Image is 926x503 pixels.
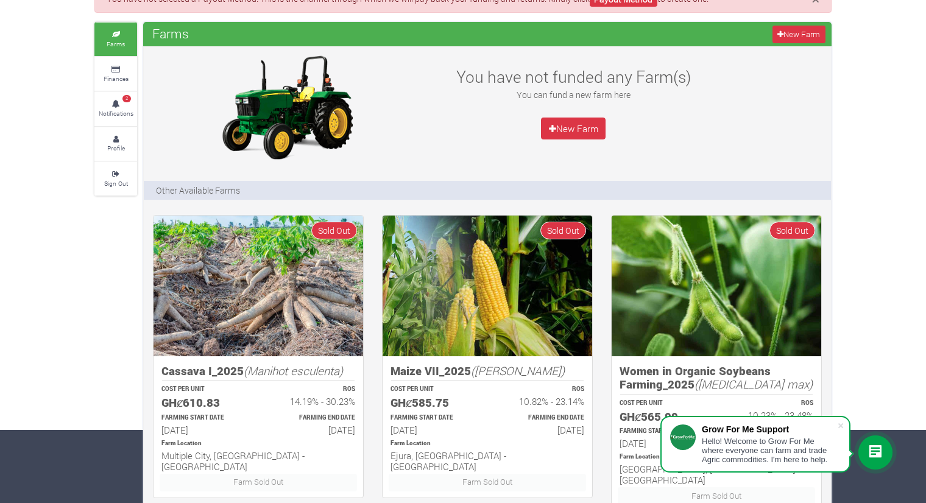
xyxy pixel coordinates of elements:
[104,74,129,83] small: Finances
[161,413,247,423] p: Estimated Farming Start Date
[441,88,705,101] p: You can fund a new farm here
[161,385,247,394] p: COST PER UNIT
[391,450,584,472] h6: Ejura, [GEOGRAPHIC_DATA] - [GEOGRAPHIC_DATA]
[99,109,133,118] small: Notifications
[612,216,821,356] img: growforme image
[269,413,355,423] p: Estimated Farming End Date
[94,162,137,195] a: Sign Out
[156,184,240,197] p: Other Available Farms
[391,385,476,394] p: COST PER UNIT
[498,413,584,423] p: Estimated Farming End Date
[620,463,813,485] h6: [GEOGRAPHIC_DATA], [GEOGRAPHIC_DATA] - [GEOGRAPHIC_DATA]
[620,410,705,424] h5: GHȼ565.99
[772,26,825,43] a: New Farm
[471,363,565,378] i: ([PERSON_NAME])
[211,52,363,162] img: growforme image
[154,216,363,356] img: growforme image
[620,427,705,436] p: Estimated Farming Start Date
[107,144,125,152] small: Profile
[391,364,584,378] h5: Maize VII_2025
[94,57,137,91] a: Finances
[391,396,476,410] h5: GHȼ585.75
[161,450,355,472] h6: Multiple City, [GEOGRAPHIC_DATA] - [GEOGRAPHIC_DATA]
[727,399,813,408] p: ROS
[620,438,705,449] h6: [DATE]
[498,396,584,407] h6: 10.82% - 23.14%
[104,179,128,188] small: Sign Out
[702,437,837,464] div: Hello! Welcome to Grow For Me where everyone can farm and trade Agric commodities. I'm here to help.
[498,424,584,435] h6: [DATE]
[107,40,125,48] small: Farms
[769,222,815,239] span: Sold Out
[269,396,355,407] h6: 14.19% - 30.23%
[383,216,592,356] img: growforme image
[94,127,137,161] a: Profile
[391,424,476,435] h6: [DATE]
[391,439,584,448] p: Location of Farm
[161,396,247,410] h5: GHȼ610.83
[540,222,586,239] span: Sold Out
[727,410,813,421] h6: 10.23% - 23.48%
[498,385,584,394] p: ROS
[122,95,131,102] span: 2
[541,118,606,139] a: New Farm
[269,385,355,394] p: ROS
[161,364,355,378] h5: Cassava I_2025
[441,67,705,86] h3: You have not funded any Farm(s)
[620,364,813,392] h5: Women in Organic Soybeans Farming_2025
[620,399,705,408] p: COST PER UNIT
[244,363,343,378] i: (Manihot esculenta)
[269,424,355,435] h6: [DATE]
[620,452,813,462] p: Location of Farm
[94,23,137,56] a: Farms
[311,222,357,239] span: Sold Out
[161,424,247,435] h6: [DATE]
[161,439,355,448] p: Location of Farm
[702,424,837,434] div: Grow For Me Support
[694,376,813,392] i: ([MEDICAL_DATA] max)
[94,92,137,125] a: 2 Notifications
[391,413,476,423] p: Estimated Farming Start Date
[149,21,192,46] span: Farms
